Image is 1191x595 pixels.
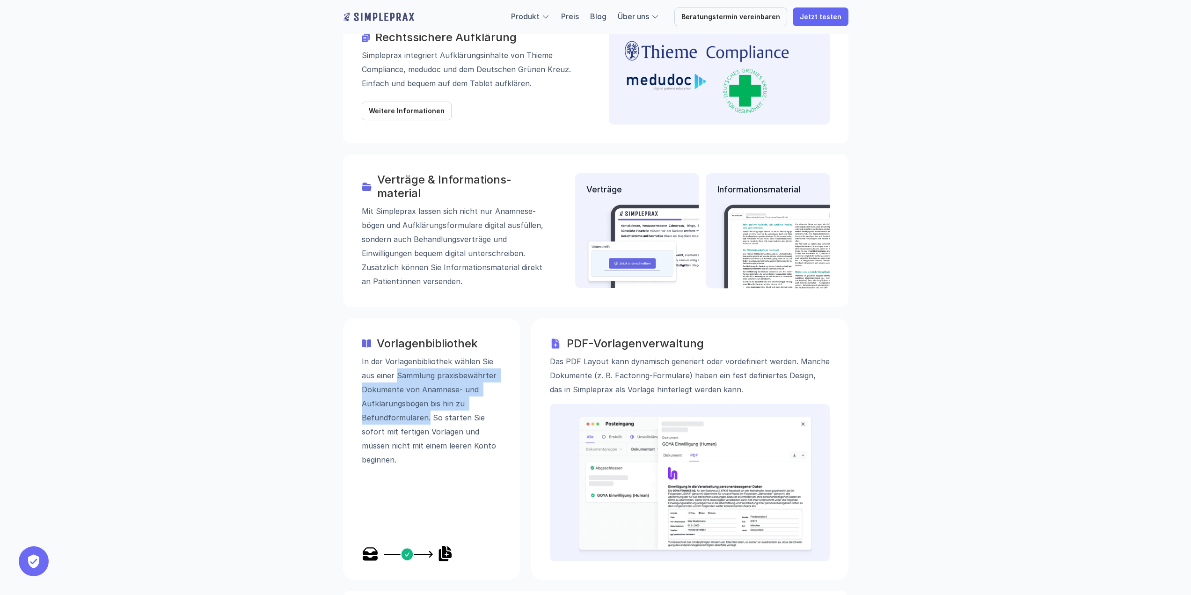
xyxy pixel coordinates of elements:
p: In der Vorlagenbibliothek wählen Sie aus einer Sammlung praxisbewährter Dokumente von Anamnese- u... [362,354,501,466]
a: Jetzt testen [793,7,848,26]
h3: PDF-Vorlagenverwaltung [567,337,830,351]
p: Das PDF Layout kann dynamisch generiert oder vordefiniert werden. Manche Dokumente (z. B. Factori... [550,354,830,396]
p: Mit Simpleprax lassen sich nicht nur Anamnese­bögen und Aufklärungs­formulare digital ausfüllen, ... [362,204,549,288]
a: Blog [590,12,606,21]
img: Beispielbild eine Informationsartikels auf dem Tablet [717,204,857,288]
p: Weitere Informationen [369,107,445,115]
img: Logos der Aufklärungspartner [620,38,794,113]
h3: Vorlagenbibliothek [377,337,501,351]
p: Informationsmaterial [717,184,818,195]
img: Beispielbild eines Vertrages [586,204,753,288]
a: Beratungstermin vereinbaren [674,7,787,26]
a: Produkt [511,12,540,21]
a: Weitere Informationen [362,102,452,120]
a: Preis [561,12,579,21]
p: Jetzt testen [800,13,841,21]
img: Beispielbild einer PDF-Vorlage automatisch generiert in der Anwendung [577,415,813,555]
h3: Verträge & Informations­­material [377,173,549,200]
a: Über uns [618,12,649,21]
p: Verträge [586,184,687,195]
h3: Rechtssichere Aufklärung [375,31,583,44]
p: Simpleprax integriert Aufklärungs­inhalte von Thieme Compliance, medudoc und dem Deutschen Grünen... [362,48,583,90]
p: Beratungstermin vereinbaren [681,13,780,21]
